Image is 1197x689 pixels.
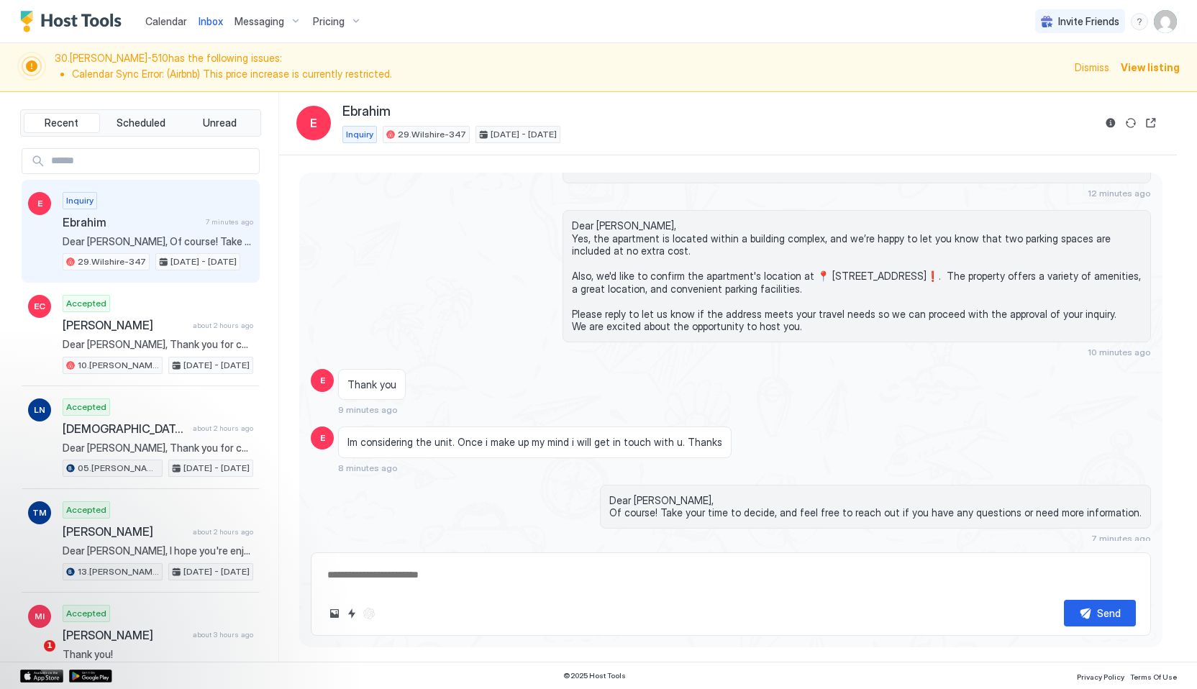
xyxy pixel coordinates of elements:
span: Terms Of Use [1130,672,1177,681]
span: 29.Wilshire-347 [78,255,146,268]
span: Dear [PERSON_NAME], I hope you're enjoying your stay with us. Just checking in to see if everythi... [63,544,253,557]
span: TM [32,506,47,519]
span: Accepted [66,401,106,414]
span: Im considering the unit. Once i make up my mind i will get in touch with u. Thanks [347,436,722,449]
button: Upload image [326,605,343,622]
span: about 2 hours ago [193,527,253,537]
span: E [320,432,325,444]
a: Host Tools Logo [20,11,128,32]
span: EC [34,300,45,313]
button: Sync reservation [1122,114,1139,132]
span: Accepted [66,297,106,310]
span: Privacy Policy [1077,672,1124,681]
div: menu [1131,13,1148,30]
span: [DATE] - [DATE] [170,255,237,268]
span: [PERSON_NAME] [63,524,187,539]
span: Messaging [235,15,284,28]
div: Dismiss [1075,60,1109,75]
div: User profile [1154,10,1177,33]
span: Thank you! [63,648,253,661]
li: Calendar Sync Error: (Airbnb) This price increase is currently restricted. [72,68,1066,81]
span: 10 minutes ago [1088,347,1151,357]
button: Quick reply [343,605,360,622]
span: Dear [PERSON_NAME], Yes, the apartment is located within a building complex, and we’re happy to l... [572,219,1142,333]
span: about 2 hours ago [193,424,253,433]
span: [PERSON_NAME] [63,318,187,332]
span: 7 minutes ago [1091,533,1151,544]
span: Dear [PERSON_NAME], Of course! Take your time to decide, and feel free to reach out if you have a... [609,494,1142,519]
span: 29.Wilshire-347 [398,128,466,141]
input: Input Field [45,149,259,173]
a: Inbox [199,14,223,29]
span: Accepted [66,503,106,516]
span: E [310,114,317,132]
button: Send [1064,600,1136,626]
span: 30.[PERSON_NAME]-510 has the following issues: [55,52,1066,83]
button: Open reservation [1142,114,1160,132]
span: 12 minutes ago [1088,188,1151,199]
div: View listing [1121,60,1180,75]
span: Recent [45,117,78,129]
span: Inquiry [66,194,94,207]
iframe: Intercom notifications message [11,549,299,650]
span: [DATE] - [DATE] [183,359,250,372]
iframe: Intercom live chat [14,640,49,675]
span: E [320,374,325,387]
span: Ebrahim [342,104,391,120]
span: 8 minutes ago [338,462,398,473]
span: Unread [203,117,237,129]
span: Dear [PERSON_NAME], Of course! Take your time to decide, and feel free to reach out if you have a... [63,235,253,248]
span: Calendar [145,15,187,27]
span: E [37,197,42,210]
span: Dear [PERSON_NAME], Thank you for choosing to stay at our apartment. We hope you’ve enjoyed every... [63,338,253,351]
span: [DATE] - [DATE] [491,128,557,141]
span: Dear [PERSON_NAME], Thank you for choosing to stay at our apartment. We hope you’ve enjoyed every... [63,442,253,455]
span: 9 minutes ago [338,404,398,415]
div: Send [1097,606,1121,621]
span: Scheduled [117,117,165,129]
a: Calendar [145,14,187,29]
span: Inquiry [346,128,373,141]
a: Privacy Policy [1077,668,1124,683]
a: Terms Of Use [1130,668,1177,683]
span: Thank you [347,378,396,391]
span: 7 minutes ago [206,217,253,227]
span: 1 [44,640,55,652]
span: 05.[PERSON_NAME]-617 [78,462,159,475]
button: Unread [181,113,258,133]
span: Invite Friends [1058,15,1119,28]
span: Ebrahim [63,215,200,229]
button: Scheduled [103,113,179,133]
span: [DATE] - [DATE] [183,462,250,475]
a: App Store [20,670,63,683]
span: about 2 hours ago [193,321,253,330]
span: LN [34,403,45,416]
div: tab-group [20,109,261,137]
span: 10.[PERSON_NAME]-203 [78,359,159,372]
button: Recent [24,113,100,133]
a: Google Play Store [69,670,112,683]
button: Reservation information [1102,114,1119,132]
span: [DEMOGRAPHIC_DATA][PERSON_NAME] [63,421,187,436]
span: © 2025 Host Tools [563,671,626,680]
span: Inbox [199,15,223,27]
span: Pricing [313,15,345,28]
